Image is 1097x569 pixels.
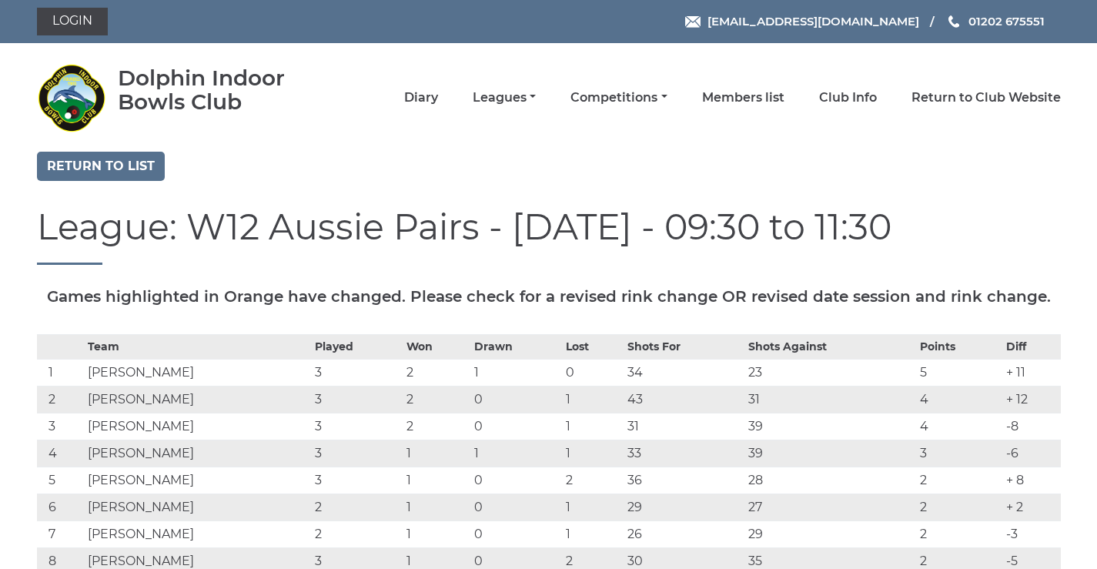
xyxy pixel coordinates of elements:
[744,334,916,359] th: Shots Against
[403,334,470,359] th: Won
[562,334,624,359] th: Lost
[685,16,701,28] img: Email
[84,334,311,359] th: Team
[37,208,1061,265] h1: League: W12 Aussie Pairs - [DATE] - 09:30 to 11:30
[403,520,470,547] td: 1
[916,334,1002,359] th: Points
[403,440,470,467] td: 1
[1002,440,1061,467] td: -6
[37,413,85,440] td: 3
[403,359,470,386] td: 2
[562,467,624,494] td: 2
[84,386,311,413] td: [PERSON_NAME]
[946,12,1045,30] a: Phone us 01202 675551
[311,359,403,386] td: 3
[562,440,624,467] td: 1
[311,334,403,359] th: Played
[473,89,536,106] a: Leagues
[916,494,1002,520] td: 2
[403,467,470,494] td: 1
[311,440,403,467] td: 3
[84,467,311,494] td: [PERSON_NAME]
[1002,494,1061,520] td: + 2
[37,8,108,35] a: Login
[470,440,562,467] td: 1
[562,494,624,520] td: 1
[470,334,562,359] th: Drawn
[702,89,784,106] a: Members list
[1002,467,1061,494] td: + 8
[744,386,916,413] td: 31
[470,494,562,520] td: 0
[744,359,916,386] td: 23
[37,494,85,520] td: 6
[37,152,165,181] a: Return to list
[311,494,403,520] td: 2
[744,440,916,467] td: 39
[311,413,403,440] td: 3
[311,520,403,547] td: 2
[37,359,85,386] td: 1
[118,66,329,114] div: Dolphin Indoor Bowls Club
[37,288,1061,305] h5: Games highlighted in Orange have changed. Please check for a revised rink change OR revised date ...
[84,494,311,520] td: [PERSON_NAME]
[311,467,403,494] td: 3
[404,89,438,106] a: Diary
[37,520,85,547] td: 7
[916,359,1002,386] td: 5
[403,494,470,520] td: 1
[624,359,744,386] td: 34
[37,467,85,494] td: 5
[685,12,919,30] a: Email [EMAIL_ADDRESS][DOMAIN_NAME]
[744,494,916,520] td: 27
[470,467,562,494] td: 0
[570,89,667,106] a: Competitions
[911,89,1061,106] a: Return to Club Website
[84,413,311,440] td: [PERSON_NAME]
[84,440,311,467] td: [PERSON_NAME]
[84,520,311,547] td: [PERSON_NAME]
[1002,386,1061,413] td: + 12
[707,14,919,28] span: [EMAIL_ADDRESS][DOMAIN_NAME]
[1002,520,1061,547] td: -3
[1002,413,1061,440] td: -8
[819,89,877,106] a: Club Info
[624,520,744,547] td: 26
[916,520,1002,547] td: 2
[744,413,916,440] td: 39
[624,334,744,359] th: Shots For
[37,386,85,413] td: 2
[948,15,959,28] img: Phone us
[84,359,311,386] td: [PERSON_NAME]
[624,494,744,520] td: 29
[562,359,624,386] td: 0
[562,413,624,440] td: 1
[744,520,916,547] td: 29
[470,413,562,440] td: 0
[624,467,744,494] td: 36
[1002,359,1061,386] td: + 11
[624,386,744,413] td: 43
[916,467,1002,494] td: 2
[403,386,470,413] td: 2
[968,14,1045,28] span: 01202 675551
[1002,334,1061,359] th: Diff
[37,440,85,467] td: 4
[37,63,106,132] img: Dolphin Indoor Bowls Club
[470,386,562,413] td: 0
[311,386,403,413] td: 3
[562,386,624,413] td: 1
[470,520,562,547] td: 0
[624,440,744,467] td: 33
[916,386,1002,413] td: 4
[916,413,1002,440] td: 4
[470,359,562,386] td: 1
[403,413,470,440] td: 2
[562,520,624,547] td: 1
[744,467,916,494] td: 28
[916,440,1002,467] td: 3
[624,413,744,440] td: 31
